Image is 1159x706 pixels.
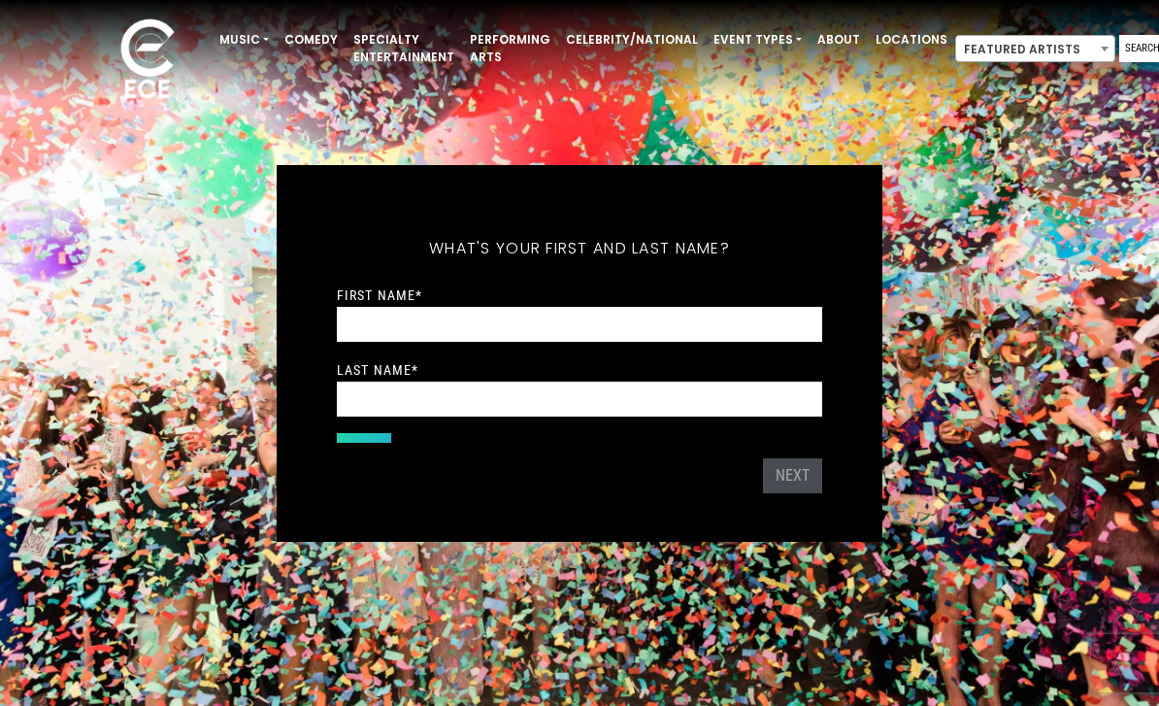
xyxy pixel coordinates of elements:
h5: What's your first and last name? [337,214,822,284]
a: Music [212,23,277,56]
a: Performing Arts [462,23,558,74]
img: ece_new_logo_whitev2-1.png [99,14,196,108]
a: Specialty Entertainment [346,23,462,74]
label: Last Name [337,361,418,379]
span: Featured Artists [956,36,1114,63]
a: About [810,23,868,56]
a: Celebrity/National [558,23,706,56]
a: Comedy [277,23,346,56]
label: First Name [337,286,422,304]
span: Featured Artists [955,35,1115,62]
a: Event Types [706,23,810,56]
a: Locations [868,23,955,56]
